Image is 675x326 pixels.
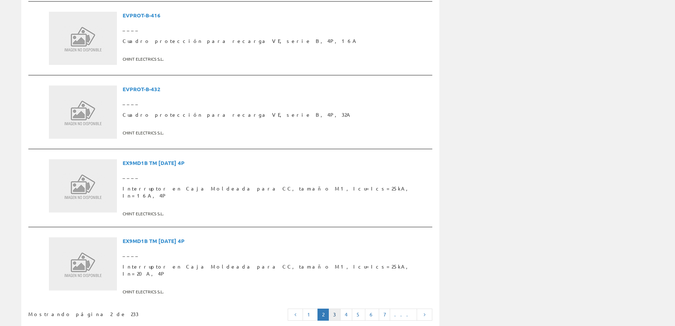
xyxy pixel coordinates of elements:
[352,309,365,321] a: 5
[123,22,429,35] span: ____
[123,83,429,96] span: EVPROT-B-432
[317,309,329,321] a: Página actual
[123,260,429,280] span: Interruptor en Caja Moldeada para CC, tamaño M1, Icu=Ics=25kA, In=20A, 4P
[303,309,318,321] a: 1
[328,309,341,321] a: 3
[123,182,429,202] span: Interruptor en Caja Moldeada para CC, tamaño M1, Icu=Ics=25kA, In=16A, 4P
[123,9,429,22] span: EVPROT-B-416
[123,156,429,170] span: EX9MD1B TM [DATE] 4P
[365,309,379,321] a: 6
[417,309,432,321] a: Página siguiente
[379,309,390,321] a: 7
[123,53,429,65] span: CHINT ELECTRICS S.L.
[49,85,117,139] img: Sin Imagen Disponible
[123,170,429,182] span: ____
[123,208,429,220] span: CHINT ELECTRICS S.L.
[49,237,117,291] img: Sin Imagen Disponible
[49,12,117,65] img: Sin Imagen Disponible
[28,308,191,318] div: Mostrando página 2 de 233
[123,127,429,139] span: CHINT ELECTRICS S.L.
[49,159,117,212] img: Sin Imagen Disponible
[390,309,417,321] a: ...
[123,96,429,109] span: ____
[288,309,303,321] a: Página anterior
[340,309,352,321] a: 4
[123,109,429,121] span: Cuadro protección para recarga VE, serie B, 4P, 32A
[123,35,429,48] span: Cuadro protección para recarga VE, serie B, 4P, 16A
[123,286,429,298] span: CHINT ELECTRICS S.L.
[123,234,429,248] span: EX9MD1B TM [DATE] 4P
[123,248,429,260] span: ____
